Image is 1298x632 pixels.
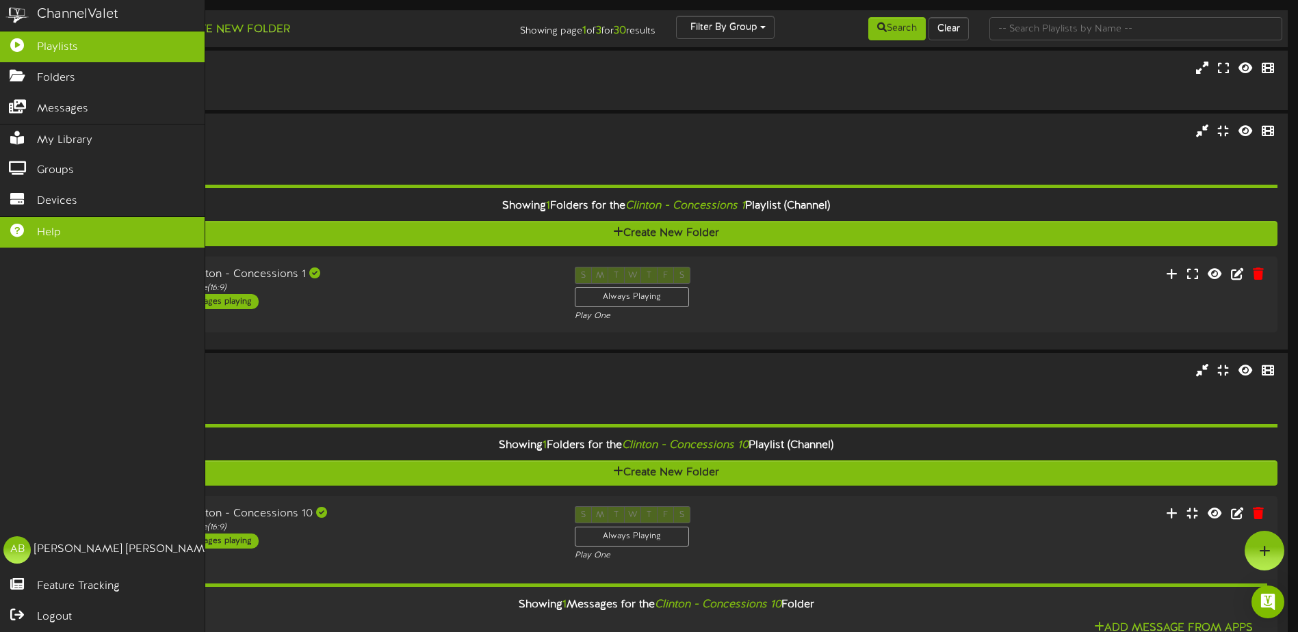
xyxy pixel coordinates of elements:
[1251,585,1284,618] div: Open Intercom Messenger
[174,294,259,309] div: 1 messages playing
[55,460,1277,486] button: Create New Folder
[929,17,969,40] button: Clear
[37,133,92,148] span: My Library
[55,77,552,88] div: Landscape ( 16:9 )
[676,16,775,39] button: Filter By Group
[44,192,1288,221] div: Showing Folders for the Playlist (Channel)
[655,598,781,611] i: Clinton - Concessions 10
[167,506,554,522] div: Clinton - Concessions 10
[37,194,77,209] span: Devices
[55,151,552,163] div: # 11802
[55,379,552,391] div: Landscape ( 16:9 )
[37,70,75,86] span: Folders
[37,163,74,179] span: Groups
[622,439,749,451] i: Clinton - Concessions 10
[546,200,550,212] span: 1
[167,267,554,282] div: Clinton - Concessions 1
[562,598,567,611] span: 1
[55,221,1277,246] button: Create New Folder
[3,536,31,564] div: AB
[44,431,1288,460] div: Showing Folders for the Playlist (Channel)
[167,522,554,534] div: Landscape ( 16:9 )
[575,287,689,307] div: Always Playing
[37,225,61,241] span: Help
[37,40,78,55] span: Playlists
[868,17,926,40] button: Search
[55,140,552,151] div: Landscape ( 16:9 )
[55,590,1277,620] div: Showing Messages for the Folder
[37,5,118,25] div: ChannelValet
[575,311,860,322] div: Play One
[55,88,552,100] div: # 11821
[575,550,860,562] div: Play One
[582,25,586,37] strong: 1
[575,527,689,547] div: Always Playing
[55,124,552,140] div: Clinton - Concessions 1
[167,282,554,294] div: Landscape ( 16:9 )
[543,439,547,451] span: 1
[55,61,552,77] div: Clinton - Bar
[614,25,626,37] strong: 30
[989,17,1282,40] input: -- Search Playlists by Name --
[55,363,552,379] div: Clinton - Concessions 10
[55,391,552,402] div: # 11811
[596,25,601,37] strong: 3
[625,200,745,212] i: Clinton - Concessions 1
[457,16,666,39] div: Showing page of for results
[37,101,88,117] span: Messages
[37,579,120,594] span: Feature Tracking
[158,21,294,38] button: Create New Folder
[37,609,72,625] span: Logout
[34,542,214,557] div: [PERSON_NAME] [PERSON_NAME]
[174,534,259,549] div: 1 messages playing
